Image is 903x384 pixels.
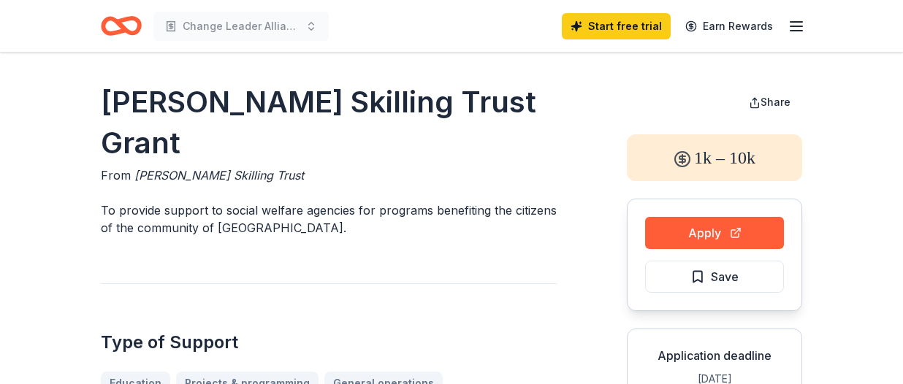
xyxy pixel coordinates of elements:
span: [PERSON_NAME] Skilling Trust [134,168,304,183]
span: Change Leader Alliance [183,18,300,35]
a: Home [101,9,142,43]
a: Earn Rewards [677,13,782,39]
button: Apply [645,217,784,249]
button: Save [645,261,784,293]
h1: [PERSON_NAME] Skilling Trust Grant [101,82,557,164]
div: Application deadline [639,347,790,364]
button: Share [737,88,802,117]
a: Start free trial [562,13,671,39]
span: Share [761,96,790,108]
p: To provide support to social welfare agencies for programs benefiting the citizens of the communi... [101,201,557,237]
div: From [101,166,557,184]
h2: Type of Support [101,331,557,354]
button: Change Leader Alliance [153,12,329,41]
div: 1k – 10k [627,134,802,181]
span: Save [711,267,739,286]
